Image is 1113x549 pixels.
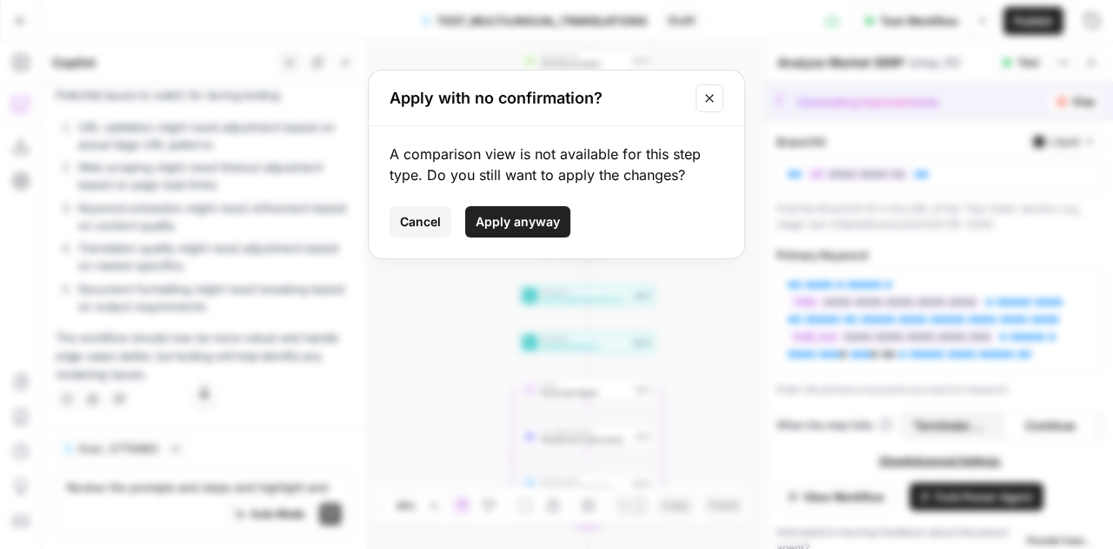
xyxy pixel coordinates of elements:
[390,144,723,185] div: A comparison view is not available for this step type. Do you still want to apply the changes?
[465,206,570,238] button: Apply anyway
[476,213,560,231] span: Apply anyway
[400,213,441,231] span: Cancel
[390,206,451,238] button: Cancel
[696,84,723,112] button: Close modal
[390,86,685,110] h2: Apply with no confirmation?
